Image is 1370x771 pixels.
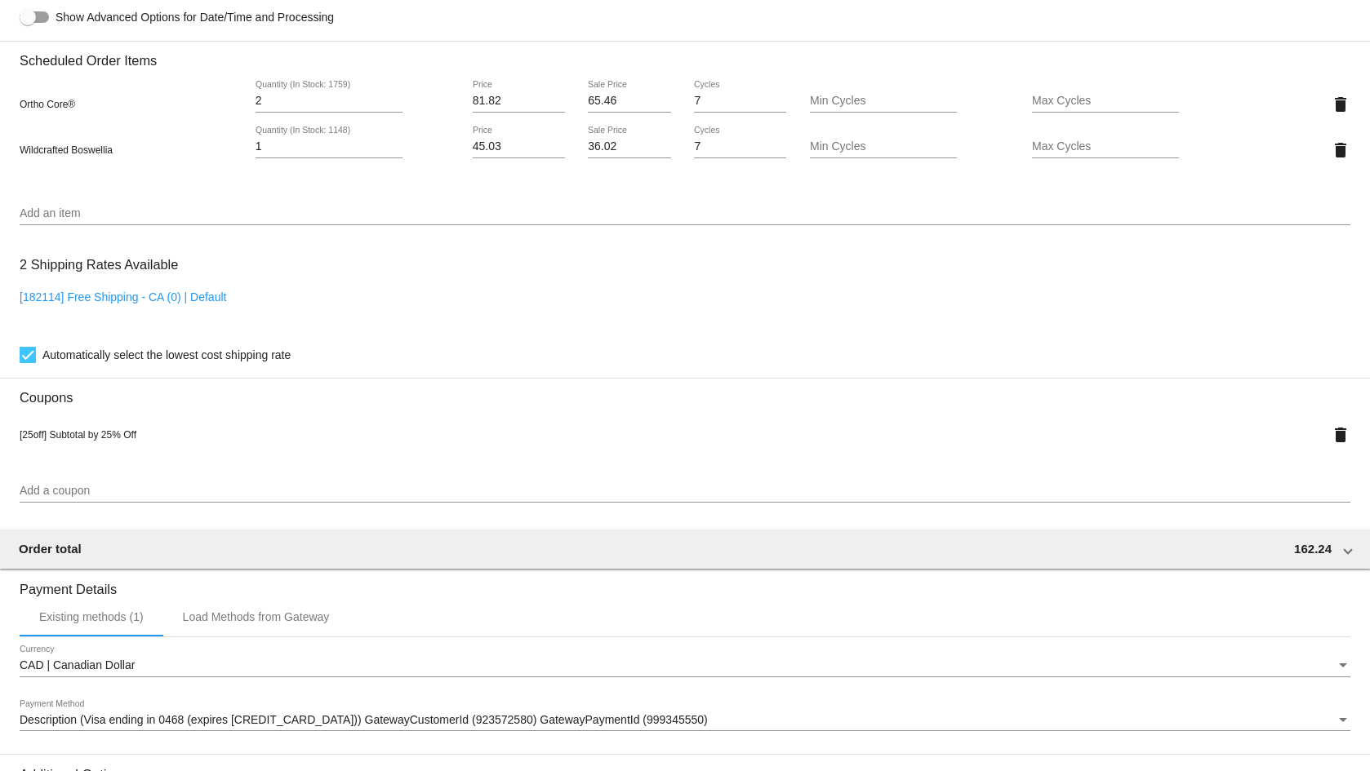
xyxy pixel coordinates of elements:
mat-select: Payment Method [20,714,1350,727]
h3: Coupons [20,378,1350,405]
span: 162.24 [1294,542,1332,556]
input: Price [473,95,565,108]
mat-icon: delete [1331,425,1350,445]
input: Quantity (In Stock: 1148) [256,140,403,153]
span: Show Advanced Options for Date/Time and Processing [56,9,334,25]
span: Order total [19,542,82,556]
span: Automatically select the lowest cost shipping rate [42,345,291,365]
mat-icon: delete [1331,140,1350,160]
div: Load Methods from Gateway [183,610,330,623]
input: Quantity (In Stock: 1759) [256,95,403,108]
input: Sale Price [588,95,671,108]
h3: Payment Details [20,569,1350,597]
div: Existing methods (1) [39,610,144,623]
mat-icon: delete [1331,95,1350,114]
input: Max Cycles [1032,95,1179,108]
span: [25off] Subtotal by 25% Off [20,429,136,441]
input: Sale Price [588,140,671,153]
mat-select: Currency [20,659,1350,672]
h3: Scheduled Order Items [20,41,1350,69]
span: Description (Visa ending in 0468 (expires [CREDIT_CARD_DATA])) GatewayCustomerId (923572580) Gate... [20,713,708,726]
input: Add an item [20,207,1350,220]
input: Max Cycles [1032,140,1179,153]
h3: 2 Shipping Rates Available [20,247,178,282]
span: Wildcrafted Boswellia [20,144,113,156]
span: Ortho Core® [20,99,75,110]
input: Min Cycles [810,140,957,153]
input: Price [473,140,565,153]
input: Cycles [694,140,786,153]
a: [182114] Free Shipping - CA (0) | Default [20,290,226,304]
input: Min Cycles [810,95,957,108]
input: Add a coupon [20,485,1350,498]
input: Cycles [694,95,786,108]
span: CAD | Canadian Dollar [20,658,135,671]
